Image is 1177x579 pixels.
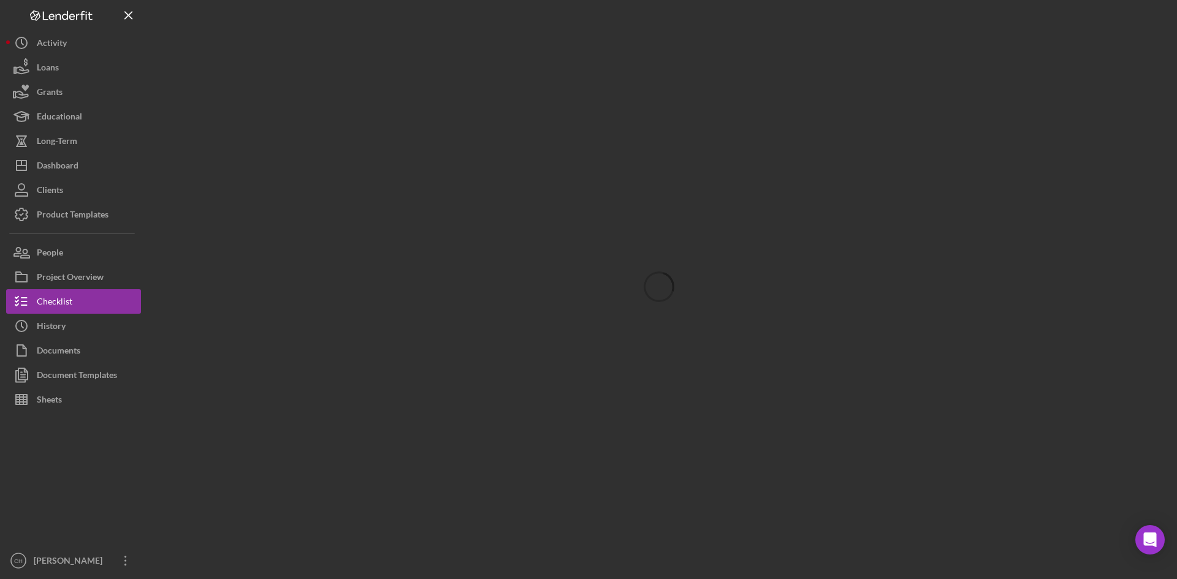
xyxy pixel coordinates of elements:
button: Grants [6,80,141,104]
div: Product Templates [37,202,109,230]
button: Dashboard [6,153,141,178]
button: People [6,240,141,265]
button: Sheets [6,387,141,412]
button: History [6,314,141,338]
div: Clients [37,178,63,205]
button: Project Overview [6,265,141,289]
button: Activity [6,31,141,55]
div: History [37,314,66,341]
button: Clients [6,178,141,202]
button: Long-Term [6,129,141,153]
div: Grants [37,80,63,107]
button: Educational [6,104,141,129]
button: Documents [6,338,141,363]
div: People [37,240,63,268]
div: [PERSON_NAME] [31,548,110,576]
div: Educational [37,104,82,132]
text: CH [14,558,23,564]
div: Project Overview [37,265,104,292]
div: Open Intercom Messenger [1135,525,1165,554]
div: Activity [37,31,67,58]
button: Product Templates [6,202,141,227]
div: Checklist [37,289,72,317]
div: Document Templates [37,363,117,390]
div: Documents [37,338,80,366]
button: Document Templates [6,363,141,387]
div: Dashboard [37,153,78,181]
div: Long-Term [37,129,77,156]
button: CH[PERSON_NAME] [6,548,141,573]
div: Loans [37,55,59,83]
div: Sheets [37,387,62,415]
button: Checklist [6,289,141,314]
button: Loans [6,55,141,80]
